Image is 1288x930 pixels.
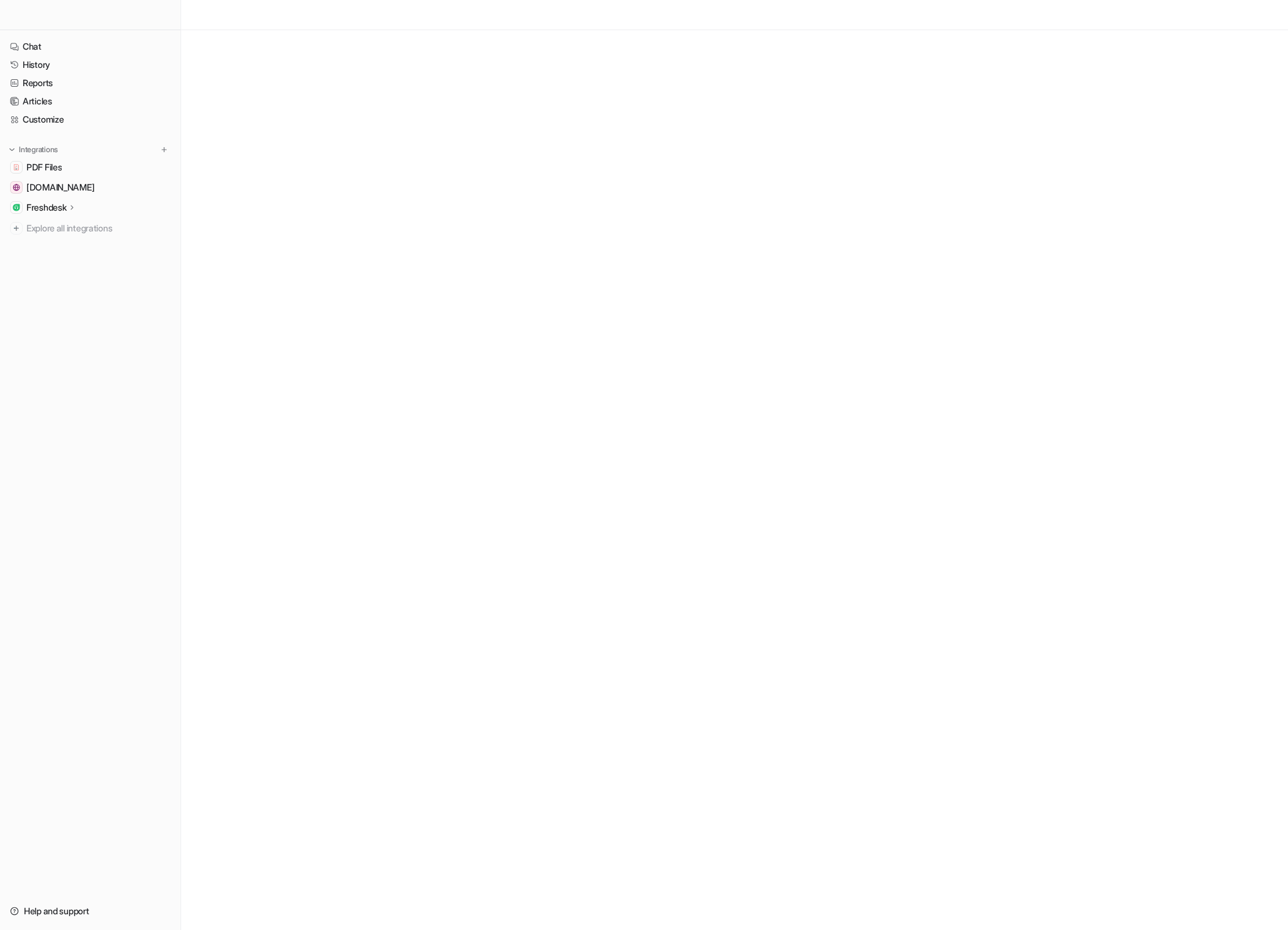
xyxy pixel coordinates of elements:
[10,222,23,235] img: explore all integrations
[13,204,20,211] img: Freshdesk
[5,38,175,55] a: Chat
[5,74,175,92] a: Reports
[26,218,170,238] span: Explore all integrations
[5,902,175,920] a: Help and support
[19,145,58,155] p: Integrations
[5,219,175,237] a: Explore all integrations
[5,111,175,128] a: Customize
[26,181,94,194] span: [DOMAIN_NAME]
[5,158,175,176] a: PDF FilesPDF Files
[13,184,20,191] img: www.fricosmos.com
[5,92,175,110] a: Articles
[26,201,66,214] p: Freshdesk
[5,56,175,74] a: History
[26,161,62,174] span: PDF Files
[5,179,175,196] a: www.fricosmos.com[DOMAIN_NAME]
[13,163,20,171] img: PDF Files
[8,145,16,154] img: expand menu
[160,145,169,154] img: menu_add.svg
[5,143,62,156] button: Integrations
